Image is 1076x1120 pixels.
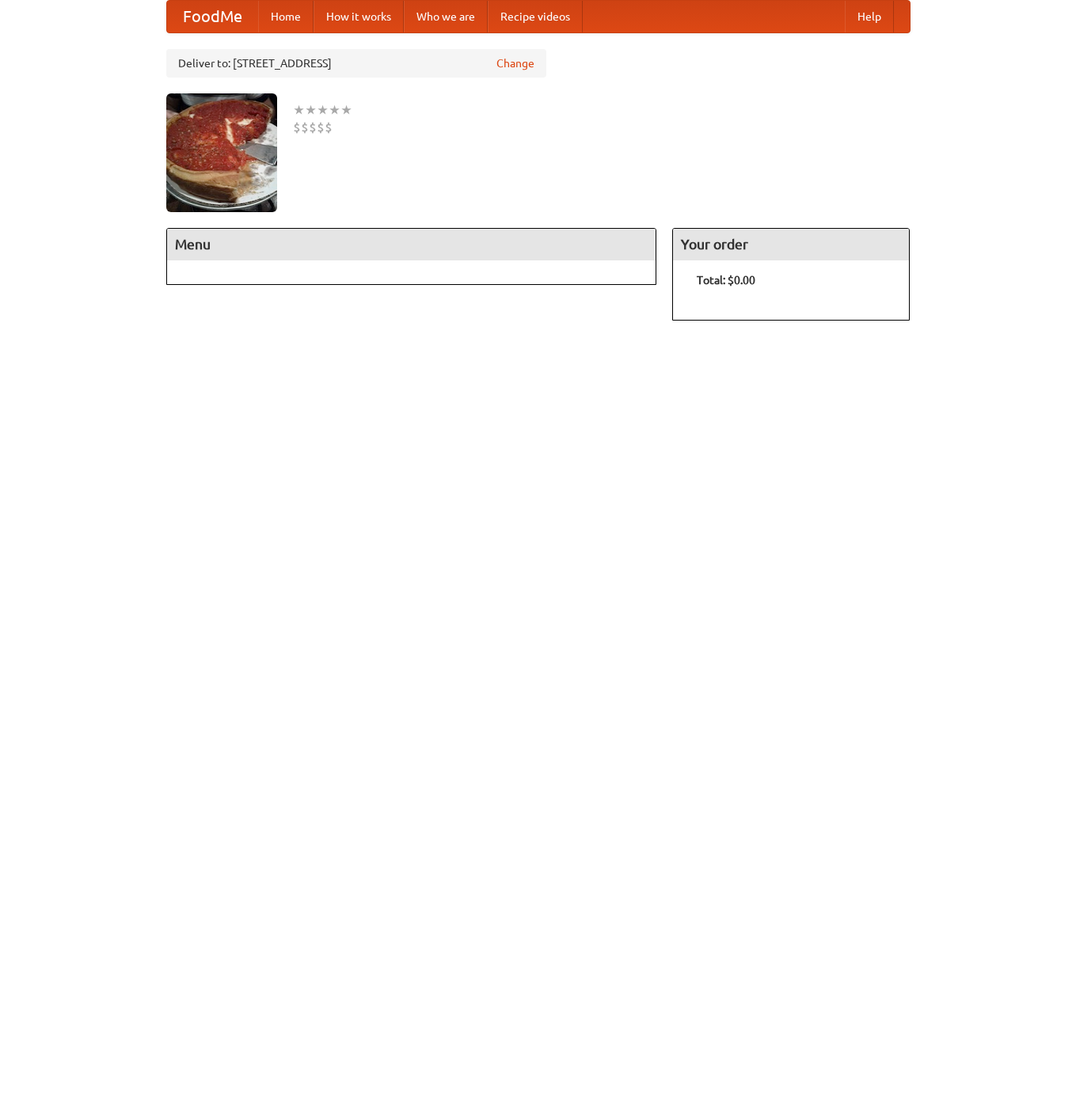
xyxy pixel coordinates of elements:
li: ★ [305,101,317,119]
a: Change [496,55,534,71]
a: FoodMe [167,1,258,32]
h4: Menu [167,229,656,260]
li: $ [309,119,317,136]
a: Home [258,1,314,32]
li: ★ [317,101,329,119]
li: $ [317,119,325,136]
li: $ [293,119,301,136]
img: angular.jpg [166,93,277,212]
a: Help [845,1,894,32]
div: Deliver to: [STREET_ADDRESS] [166,49,546,78]
h4: Your order [673,229,909,260]
a: Who we are [404,1,488,32]
li: ★ [329,101,340,119]
b: Total: $0.00 [697,274,755,287]
li: ★ [293,101,305,119]
a: How it works [314,1,404,32]
li: ★ [340,101,352,119]
a: Recipe videos [488,1,583,32]
li: $ [325,119,333,136]
li: $ [301,119,309,136]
